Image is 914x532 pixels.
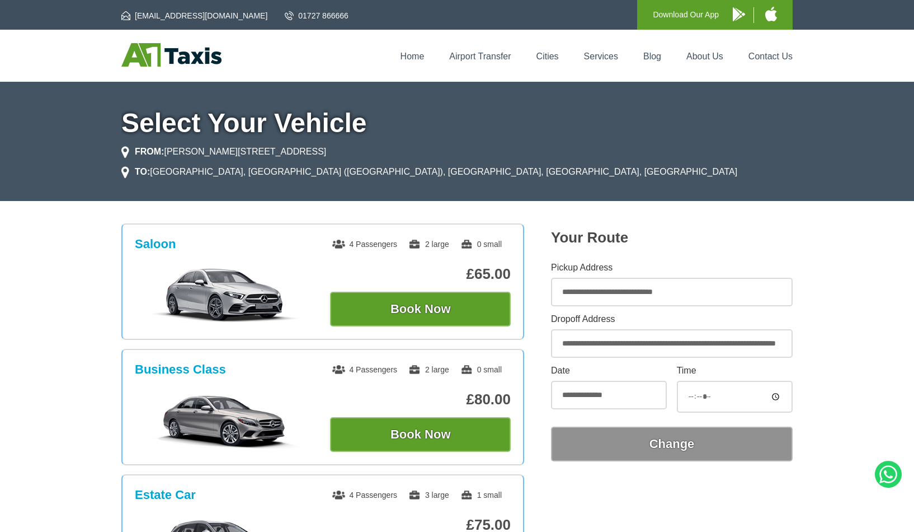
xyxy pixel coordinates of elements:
[460,240,502,249] span: 0 small
[332,491,397,500] span: 4 Passengers
[121,110,793,137] h1: Select Your Vehicle
[121,145,326,158] li: [PERSON_NAME][STREET_ADDRESS]
[121,165,737,179] li: [GEOGRAPHIC_DATA], [GEOGRAPHIC_DATA] ([GEOGRAPHIC_DATA]), [GEOGRAPHIC_DATA], [GEOGRAPHIC_DATA], [...
[449,52,511,61] a: Airport Transfer
[460,491,502,500] span: 1 small
[551,366,667,375] label: Date
[733,7,745,21] img: A1 Taxis Android App
[141,267,309,323] img: Saloon
[551,427,793,461] button: Change
[401,52,425,61] a: Home
[332,365,397,374] span: 4 Passengers
[135,362,226,377] h3: Business Class
[408,491,449,500] span: 3 large
[330,265,511,283] p: £65.00
[330,391,511,408] p: £80.00
[643,52,661,61] a: Blog
[551,229,793,246] h2: Your Route
[121,10,267,21] a: [EMAIL_ADDRESS][DOMAIN_NAME]
[551,263,793,272] label: Pickup Address
[141,393,309,449] img: Business Class
[748,52,793,61] a: Contact Us
[135,147,164,156] strong: FROM:
[408,240,449,249] span: 2 large
[677,366,793,375] label: Time
[686,52,723,61] a: About Us
[460,365,502,374] span: 0 small
[135,237,176,251] h3: Saloon
[135,488,196,502] h3: Estate Car
[653,8,719,22] p: Download Our App
[551,315,793,324] label: Dropoff Address
[332,240,397,249] span: 4 Passengers
[536,52,559,61] a: Cities
[121,43,222,67] img: A1 Taxis St Albans LTD
[765,7,777,21] img: A1 Taxis iPhone App
[330,417,511,452] button: Book Now
[285,10,348,21] a: 01727 866666
[584,52,618,61] a: Services
[135,167,150,176] strong: TO:
[330,292,511,326] button: Book Now
[408,365,449,374] span: 2 large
